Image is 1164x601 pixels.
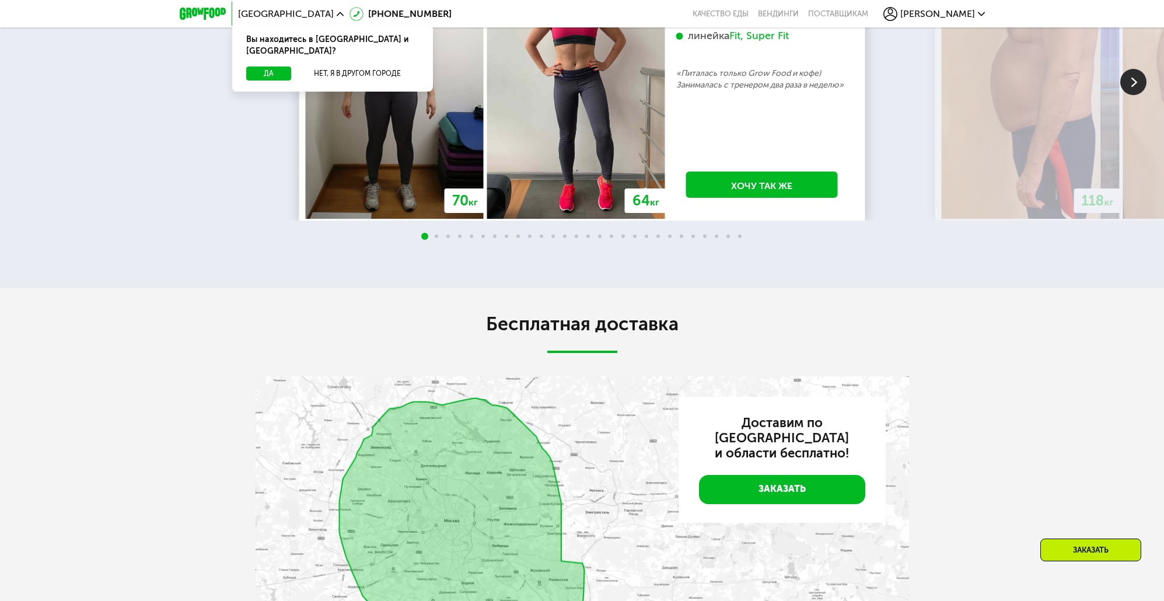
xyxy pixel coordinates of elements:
[1120,69,1146,95] img: Slide right
[699,415,865,461] h3: Доставим по [GEOGRAPHIC_DATA] и области бесплатно!
[1104,197,1114,208] span: кг
[758,9,799,19] a: Вендинги
[469,197,478,208] span: кг
[686,172,838,198] a: Хочу так же
[699,475,865,504] a: Заказать
[238,9,334,19] span: [GEOGRAPHIC_DATA]
[676,29,848,43] div: линейка
[900,9,975,19] span: [PERSON_NAME]
[676,68,848,91] p: «Питалась только Grow Food и кофе) Занималась с тренером два раза в неделю»
[445,188,485,213] div: 70
[256,312,909,336] h2: Бесплатная доставка
[296,67,419,81] button: Нет, я в другом городе
[808,9,868,19] div: поставщикам
[650,197,659,208] span: кг
[1074,188,1121,213] div: 118
[1040,539,1141,561] div: Заказать
[232,25,433,67] div: Вы находитесь в [GEOGRAPHIC_DATA] и [GEOGRAPHIC_DATA]?
[246,67,291,81] button: Да
[349,7,452,21] a: [PHONE_NUMBER]
[625,188,667,213] div: 64
[693,9,749,19] a: Качество еды
[729,29,789,43] div: Fit, Super Fit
